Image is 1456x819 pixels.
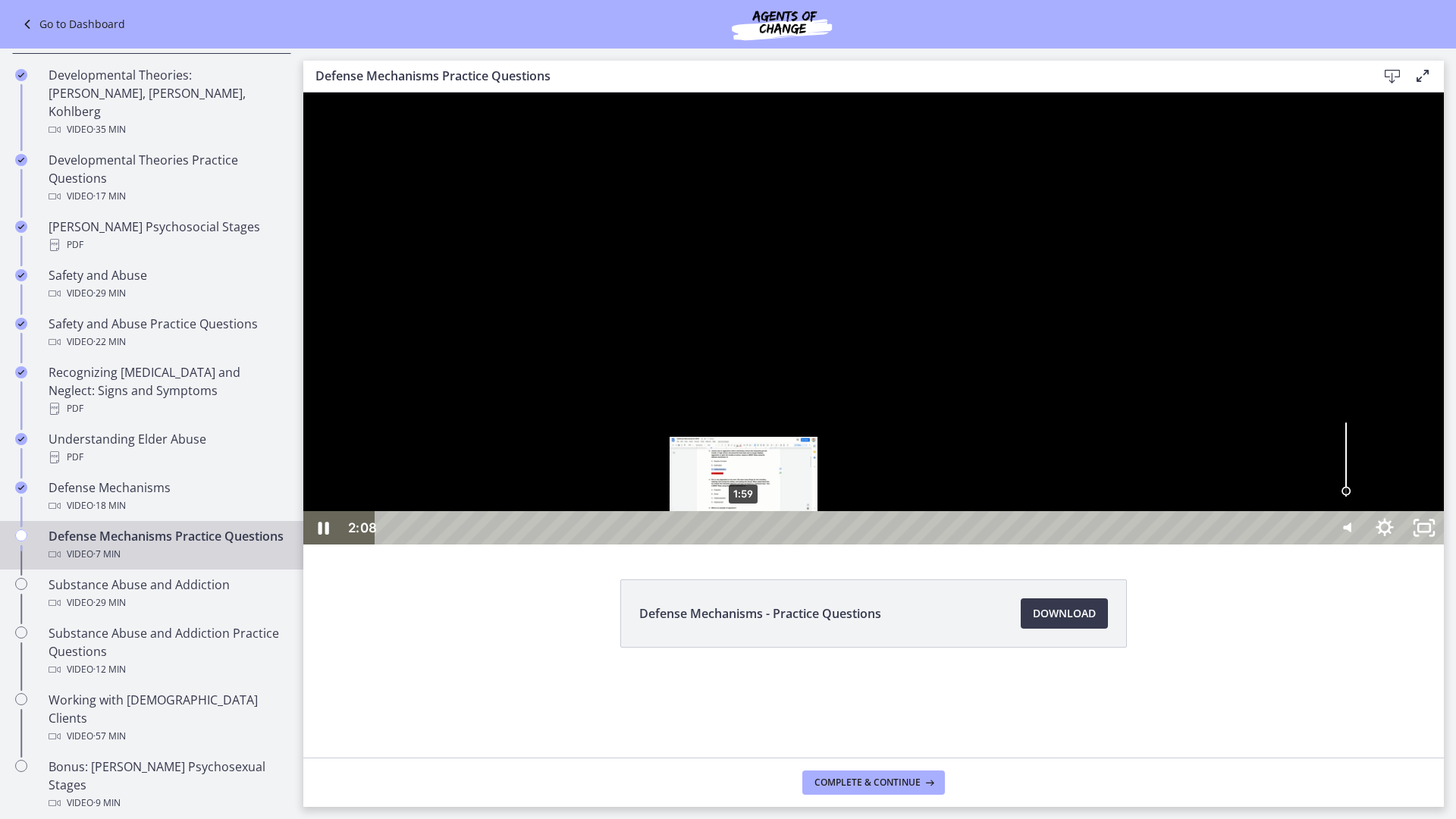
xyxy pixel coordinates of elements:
span: Defense Mechanisms - Practice Questions [639,604,881,623]
div: Recognizing [MEDICAL_DATA] and Neglect: Signs and Symptoms [49,363,285,418]
div: Developmental Theories: [PERSON_NAME], [PERSON_NAME], Kohlberg [49,66,285,139]
div: Video [49,545,285,563]
div: Safety and Abuse Practice Questions [49,315,285,351]
span: · 18 min [93,497,126,515]
i: Completed [15,433,27,445]
i: Completed [15,269,27,281]
span: · 7 min [93,545,121,563]
span: · 22 min [93,333,126,351]
button: Complete & continue [802,770,945,795]
span: · 35 min [93,121,126,139]
div: Bonus: [PERSON_NAME] Psychosexual Stages [49,758,285,812]
div: [PERSON_NAME] Psychosocial Stages [49,218,285,254]
div: Video [49,594,285,612]
i: Completed [15,318,27,330]
div: Volume [1025,315,1062,419]
i: Completed [15,221,27,233]
div: Substance Abuse and Addiction Practice Questions [49,624,285,679]
img: Agents of Change Social Work Test Prep [691,6,873,42]
div: Defense Mechanisms [49,479,285,515]
span: Download [1033,604,1096,623]
button: Show settings menu [1062,419,1101,452]
div: Understanding Elder Abuse [49,430,285,466]
div: Defense Mechanisms Practice Questions [49,527,285,563]
button: Mute [1022,419,1062,452]
a: Download [1021,598,1108,629]
div: PDF [49,236,285,254]
span: · 57 min [93,727,126,745]
div: Video [49,121,285,139]
span: · 17 min [93,187,126,206]
span: Complete & continue [814,777,921,789]
div: Video [49,284,285,303]
i: Completed [15,69,27,81]
i: Completed [15,154,27,166]
span: · 29 min [93,594,126,612]
div: Video [49,727,285,745]
div: PDF [49,400,285,418]
div: Video [49,794,285,812]
div: Video [49,333,285,351]
div: Video [49,187,285,206]
h3: Defense Mechanisms Practice Questions [315,67,1353,85]
div: Video [49,661,285,679]
i: Completed [15,366,27,378]
span: · 12 min [93,661,126,679]
iframe: Video Lesson [303,93,1444,544]
div: Video [49,497,285,515]
div: Developmental Theories Practice Questions [49,151,285,206]
div: Substance Abuse and Addiction [49,576,285,612]
div: Working with [DEMOGRAPHIC_DATA] Clients [49,691,285,745]
span: · 29 min [93,284,126,303]
i: Completed [15,482,27,494]
div: Safety and Abuse [49,266,285,303]
a: Go to Dashboard [18,15,125,33]
div: PDF [49,448,285,466]
button: Unfullscreen [1101,419,1141,452]
span: · 9 min [93,794,121,812]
